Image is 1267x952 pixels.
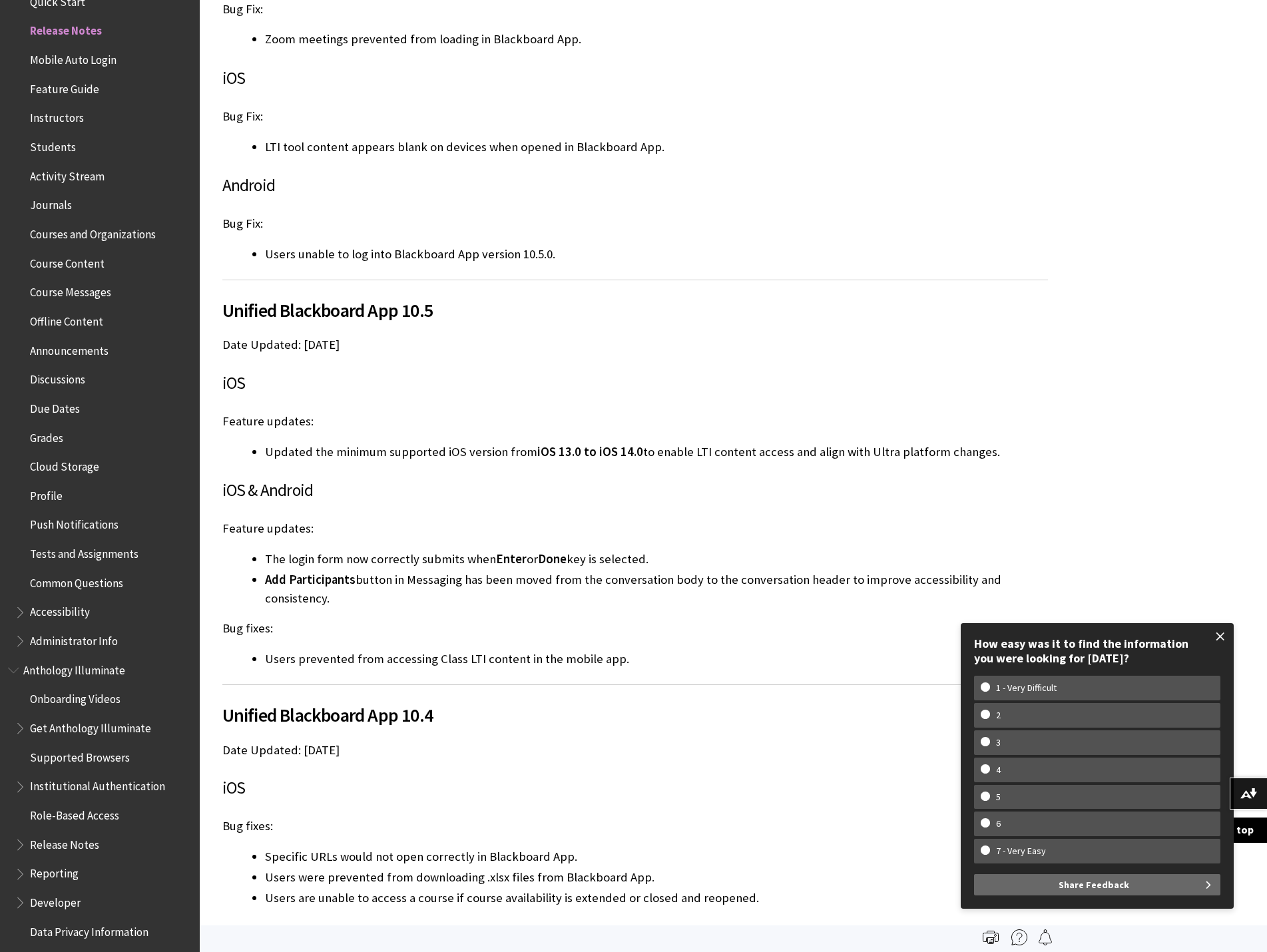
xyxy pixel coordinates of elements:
span: Announcements [30,340,109,357]
span: Accessibility [30,601,90,619]
span: Institutional Authentication [30,776,165,794]
span: Activity Stream [30,165,105,183]
p: Date Updated: [DATE] [222,336,1048,354]
li: Users prevented from accessing Class LTI content in the mobile app. [265,650,1048,668]
li: Users unable to log into Blackboard App version 10.5.0. [265,245,1048,264]
span: Unified Blackboard App 10.5 [222,296,1048,324]
div: How easy was it to find the information you were looking for [DATE]? [974,636,1220,665]
span: Onboarding Videos [30,688,121,706]
h3: iOS & Android [222,478,1048,503]
span: Anthology Illuminate [23,659,125,677]
span: Role-Based Access [30,804,119,822]
p: Feature updates: [222,413,1048,430]
w-span: 5 [981,792,1016,803]
span: Data Privacy Information [30,921,148,939]
p: Bug fixes: [222,818,1048,835]
span: Get Anthology Illuminate [30,717,151,735]
p: Bug Fix: [222,215,1048,232]
p: Bug Fix: [222,108,1048,125]
img: More help [1011,929,1027,945]
span: Due Dates [30,397,80,415]
button: Share Feedback [974,874,1220,895]
p: Bug fixes: [222,620,1048,637]
span: Release Notes [30,833,99,851]
li: Users were prevented from downloading .xlsx files from Blackboard App. [265,868,1048,887]
h3: iOS [222,66,1048,91]
w-span: 6 [981,818,1016,830]
span: Journals [30,194,72,212]
span: Courses and Organizations [30,223,156,241]
span: Done [538,551,567,567]
span: Push Notifications [30,514,119,532]
h3: iOS [222,371,1048,396]
span: Add Participants [265,572,356,587]
span: Feature Guide [30,78,99,96]
span: Course Messages [30,282,111,300]
span: Administrator Info [30,630,118,648]
p: Bug Fix: [222,1,1048,18]
span: Discussions [30,368,85,386]
li: LTI tool content appears blank on devices when opened in Blackboard App. [265,138,1048,156]
span: Reporting [30,863,79,881]
span: Enter [496,551,527,567]
w-span: 3 [981,737,1016,748]
span: Cloud Storage [30,455,99,473]
span: Share Feedback [1059,874,1129,895]
span: Supported Browsers [30,746,130,764]
p: Date Updated: [DATE] [222,742,1048,759]
span: Instructors [30,107,84,125]
h3: Android [222,173,1048,198]
span: Students [30,136,76,154]
span: Common Questions [30,572,123,590]
li: Users are unable to access a course if course availability is extended or closed and reopened. [265,889,1048,907]
span: Grades [30,427,63,445]
nav: Book outline for Anthology Illuminate [8,659,192,943]
li: Updated the minimum supported iOS version from to enable LTI content access and align with Ultra ... [265,443,1048,461]
p: Feature updates: [222,520,1048,537]
li: Zoom meetings prevented from loading in Blackboard App. [265,30,1048,49]
span: Tests and Assignments [30,543,138,561]
w-span: 1 - Very Difficult [981,682,1072,694]
span: Unified Blackboard App 10.4 [222,701,1048,729]
span: Developer [30,891,81,909]
li: Specific URLs would not open correctly in Blackboard App. [265,847,1048,866]
span: Profile [30,485,63,503]
span: Release Notes [30,20,102,38]
img: Print [983,929,999,945]
h3: iOS [222,776,1048,801]
w-span: 7 - Very Easy [981,845,1061,857]
img: Follow this page [1037,929,1053,945]
li: The login form now correctly submits when or key is selected. [265,550,1048,569]
span: Mobile Auto Login [30,49,117,67]
span: Offline Content [30,310,103,328]
li: button in Messaging has been moved from the conversation body to the conversation header to impro... [265,571,1048,608]
w-span: 2 [981,710,1016,721]
span: iOS 13.0 to iOS 14.0 [537,444,643,459]
span: Course Content [30,252,105,270]
w-span: 4 [981,764,1016,776]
